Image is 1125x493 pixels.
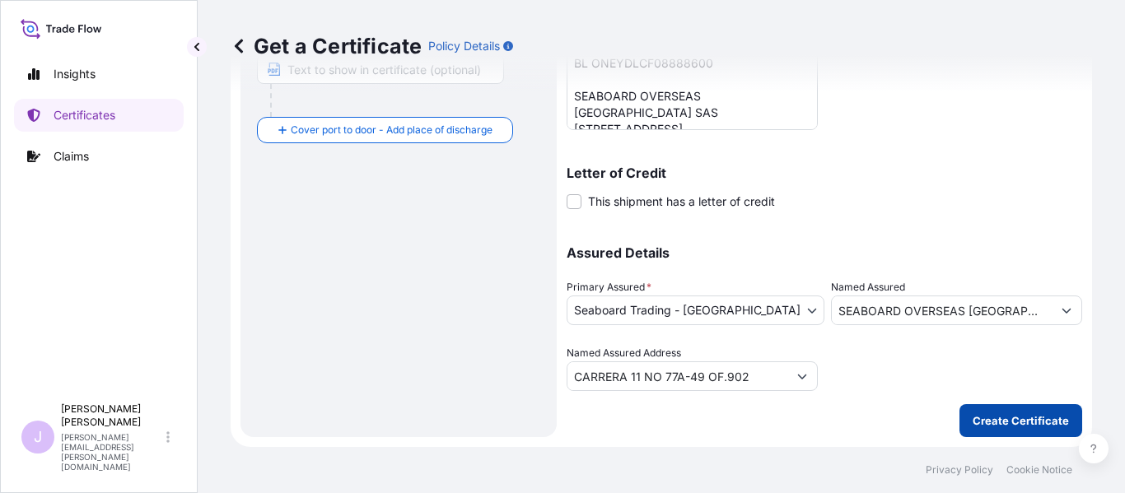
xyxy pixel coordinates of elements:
[831,279,905,295] label: Named Assured
[588,193,775,210] span: This shipment has a letter of credit
[257,117,513,143] button: Cover port to door - Add place of discharge
[14,140,184,173] a: Claims
[14,99,184,132] a: Certificates
[926,463,993,477] a: Privacy Policy
[34,429,42,445] span: J
[574,302,801,319] span: Seaboard Trading - [GEOGRAPHIC_DATA]
[567,295,824,325] button: Seaboard Trading - [GEOGRAPHIC_DATA]
[54,148,89,165] p: Claims
[291,122,492,138] span: Cover port to door - Add place of discharge
[567,345,681,361] label: Named Assured Address
[1052,295,1081,325] button: Show suggestions
[832,295,1052,325] input: Assured Name
[54,66,96,82] p: Insights
[787,361,817,391] button: Show suggestions
[959,404,1082,437] button: Create Certificate
[567,279,651,295] span: Primary Assured
[567,246,1082,259] p: Assured Details
[54,107,115,123] p: Certificates
[973,412,1069,429] p: Create Certificate
[567,166,1082,179] p: Letter of Credit
[231,33,422,59] p: Get a Certificate
[61,432,163,472] p: [PERSON_NAME][EMAIL_ADDRESS][PERSON_NAME][DOMAIN_NAME]
[1006,463,1072,477] a: Cookie Notice
[61,402,163,429] p: [PERSON_NAME] [PERSON_NAME]
[428,38,500,54] p: Policy Details
[14,58,184,91] a: Insights
[567,361,787,391] input: Named Assured Address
